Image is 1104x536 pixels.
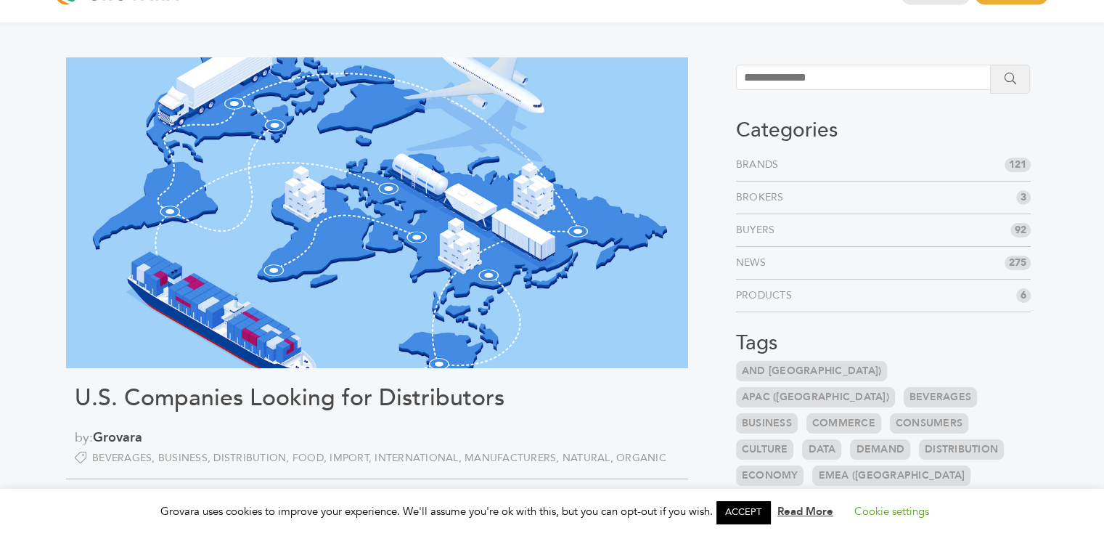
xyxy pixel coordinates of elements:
[563,451,616,465] a: Natural
[736,190,790,205] a: Brokers
[736,223,781,237] a: Buyers
[736,118,1031,143] h3: Categories
[1005,158,1031,172] span: 121
[904,387,977,407] a: Beverages
[736,361,888,381] a: and [GEOGRAPHIC_DATA])
[802,439,841,460] a: Data
[293,451,330,465] a: Food
[75,384,679,412] h1: U.S. Companies Looking for Distributors
[736,466,804,486] a: Economy
[736,439,794,460] a: Culture
[92,451,158,465] a: Beverages
[1016,190,1031,205] span: 3
[616,451,666,465] a: Organic
[158,451,214,465] a: Business
[736,158,785,172] a: Brands
[330,451,375,465] a: Import
[375,451,465,465] a: International
[850,439,910,460] a: Demand
[160,504,944,519] span: Grovara uses cookies to improve your experience. We'll assume you're ok with this, but you can op...
[890,413,968,434] a: Consumers
[1016,288,1031,303] span: 6
[75,428,679,447] span: by:
[806,413,881,434] a: Commerce
[213,451,293,465] a: Distribution
[736,413,798,434] a: Business
[736,387,895,407] a: APAC ([GEOGRAPHIC_DATA])
[854,504,929,519] a: Cookie settings
[1010,223,1031,237] span: 92
[777,504,833,519] a: Read More
[465,451,563,465] a: Manufacturers
[736,331,1031,356] h3: Tags
[93,429,142,447] a: Grovara
[716,501,770,524] a: ACCEPT
[812,466,970,486] a: EMEA ([GEOGRAPHIC_DATA]
[1005,256,1031,270] span: 275
[736,288,798,303] a: Products
[919,439,1004,460] a: Distribution
[736,256,772,270] a: News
